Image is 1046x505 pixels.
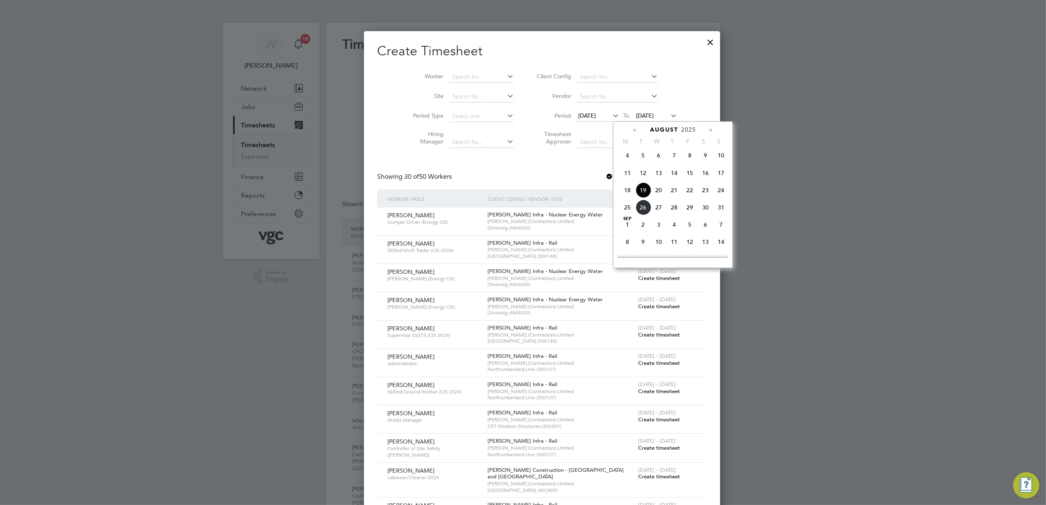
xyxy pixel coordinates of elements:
span: [PERSON_NAME] Infra - Rail [488,239,557,246]
span: 15 [682,165,698,181]
label: Period [534,112,571,119]
span: To [621,110,632,121]
span: 21 [713,252,729,267]
span: 14 [666,165,682,181]
span: 15 [620,252,635,267]
input: Search for... [449,91,514,102]
span: 8 [682,148,698,163]
span: [PERSON_NAME] Infra - Nuclear Energy Water [488,211,603,218]
span: 4 [620,148,635,163]
span: 20 [698,252,713,267]
span: Create timesheet [638,416,680,423]
span: [DATE] - [DATE] [638,381,676,388]
span: [PERSON_NAME] (Contractors) Limited [488,332,634,338]
span: 29 [682,200,698,215]
span: [PERSON_NAME] Construction - [GEOGRAPHIC_DATA] and [GEOGRAPHIC_DATA] [488,466,624,480]
input: Search for... [449,136,514,148]
span: 30 [698,200,713,215]
span: [PERSON_NAME] [387,381,435,389]
h2: Create Timesheet [377,43,707,60]
span: 19 [682,252,698,267]
div: Showing [377,173,453,181]
span: W [649,138,664,145]
span: [PERSON_NAME] [387,268,435,275]
span: 19 [635,182,651,198]
label: Worker [407,73,444,80]
label: Timesheet Approver [534,130,571,145]
span: [GEOGRAPHIC_DATA] (40CA09) [488,487,634,494]
input: Search for... [449,71,514,83]
span: 5 [682,217,698,232]
span: 16 [698,165,713,181]
span: 2025 [681,126,696,133]
span: Dinorwig (4M4000) [488,281,634,288]
span: 5 [635,148,651,163]
span: 28 [666,200,682,215]
span: [DATE] - [DATE] [638,409,676,416]
span: [DATE] [636,112,654,119]
span: [PERSON_NAME] Infra - Rail [488,409,557,416]
span: Create timesheet [638,275,680,282]
span: [PERSON_NAME] (Contractors) Limited [488,275,634,282]
span: 24 [713,182,729,198]
span: 16 [635,252,651,267]
span: F [680,138,696,145]
span: [PERSON_NAME] Infra - Rail [488,381,557,388]
span: 13 [651,165,666,181]
span: August [650,126,678,133]
input: Select one [449,111,514,122]
span: 11 [666,234,682,250]
span: Administrator [387,360,481,367]
span: [PERSON_NAME] [387,325,435,332]
input: Search for... [577,71,658,83]
span: Dumper Driver (Energy CIS) [387,219,481,225]
span: 4 [666,217,682,232]
span: [DATE] - [DATE] [638,296,676,303]
label: Client Config [534,73,571,80]
span: 12 [682,234,698,250]
span: 22 [682,182,698,198]
span: 2 [635,217,651,232]
span: 30 of [404,173,419,181]
span: [GEOGRAPHIC_DATA] (300148) [488,338,634,344]
span: [PERSON_NAME] (Energy CIS) [387,304,481,310]
span: Dinorwig (4M4000) [488,225,634,231]
span: Create timesheet [638,388,680,395]
span: [DATE] - [DATE] [638,353,676,359]
span: [PERSON_NAME] (Energy CIS) [387,275,481,282]
label: Site [407,92,444,100]
span: [DATE] - [DATE] [638,268,676,275]
span: Create timesheet [638,444,680,451]
span: [PERSON_NAME] [387,409,435,417]
span: 6 [651,148,666,163]
span: 18 [620,182,635,198]
span: 3 [651,217,666,232]
span: Create timesheet [638,303,680,310]
span: [PERSON_NAME] (Contractors) Limited [488,360,634,366]
span: S [711,138,727,145]
span: [PERSON_NAME] (Contractors) Limited [488,246,634,253]
span: 9 [635,234,651,250]
span: Supervisor SSSTS (CIS 2024) [387,332,481,339]
span: 18 [666,252,682,267]
span: 50 Workers [404,173,452,181]
label: Vendor [534,92,571,100]
label: Hiring Manager [407,130,444,145]
input: Search for... [577,136,658,148]
span: [PERSON_NAME] [387,212,435,219]
span: [GEOGRAPHIC_DATA] (300148) [488,253,634,259]
span: [PERSON_NAME] Infra - Rail [488,353,557,359]
span: 27 [651,200,666,215]
label: Hide created timesheets [606,173,689,181]
span: 21 [666,182,682,198]
span: 9 [698,148,713,163]
span: 14 [713,234,729,250]
span: [PERSON_NAME] [387,438,435,445]
span: 10 [651,234,666,250]
div: Client Config / Vendor / Site [485,189,636,208]
span: 20 [651,182,666,198]
span: 10 [713,148,729,163]
button: Engage Resource Center [1013,472,1039,498]
span: 6 [698,217,713,232]
span: [PERSON_NAME] (Contractors) Limited [488,416,634,423]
